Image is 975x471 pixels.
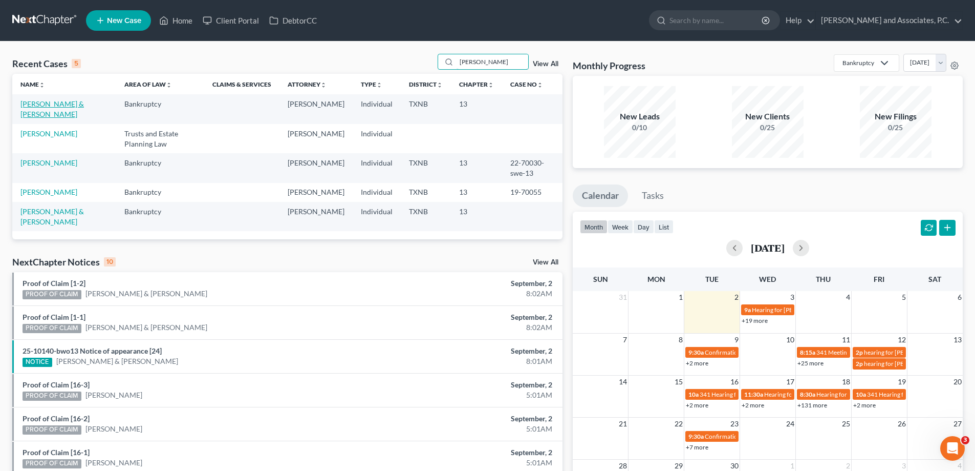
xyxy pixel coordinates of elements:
[353,94,401,124] td: Individual
[593,275,608,283] span: Sun
[23,448,90,457] a: Proof of Claim [16-1]
[700,391,866,398] span: 341 Hearing for Enviro-Tech Complete Systems & Services, LLC
[510,80,543,88] a: Case Nounfold_more
[20,80,45,88] a: Nameunfold_more
[104,257,116,267] div: 10
[382,289,552,299] div: 8:02AM
[382,458,552,468] div: 5:01AM
[20,99,84,118] a: [PERSON_NAME] & [PERSON_NAME]
[401,202,451,231] td: TXNB
[618,418,628,430] span: 21
[860,122,931,133] div: 0/25
[705,275,719,283] span: Tue
[816,349,963,356] span: 341 Meeting for [PERSON_NAME] & [PERSON_NAME]
[382,356,552,366] div: 8:01AM
[23,290,81,299] div: PROOF OF CLAIM
[85,424,142,434] a: [PERSON_NAME]
[23,425,81,435] div: PROOF OF CLAIM
[957,291,963,303] span: 6
[451,202,502,231] td: 13
[797,359,824,367] a: +25 more
[409,80,443,88] a: Districtunfold_more
[732,111,804,122] div: New Clients
[751,242,785,253] h2: [DATE]
[401,153,451,182] td: TXNB
[116,183,204,202] td: Bankruptcy
[678,291,684,303] span: 1
[502,153,562,182] td: 22-70030-swe-13
[897,376,907,388] span: 19
[729,376,740,388] span: 16
[23,346,162,355] a: 25-10140-bwo13 Notice of appearance [24]
[23,459,81,468] div: PROOF OF CLAIM
[785,418,795,430] span: 24
[401,183,451,202] td: TXNB
[353,153,401,182] td: Individual
[853,401,876,409] a: +2 more
[85,322,207,333] a: [PERSON_NAME] & [PERSON_NAME]
[382,414,552,424] div: September, 2
[604,122,676,133] div: 0/10
[669,11,763,30] input: Search by name...
[686,401,708,409] a: +2 more
[952,418,963,430] span: 27
[279,202,353,231] td: [PERSON_NAME]
[116,202,204,231] td: Bankruptcy
[451,94,502,124] td: 13
[198,11,264,30] a: Client Portal
[789,291,795,303] span: 3
[841,418,851,430] span: 25
[573,59,645,72] h3: Monthly Progress
[20,129,77,138] a: [PERSON_NAME]
[573,185,628,207] a: Calendar
[382,278,552,289] div: September, 2
[686,443,708,451] a: +7 more
[688,433,704,440] span: 9:30a
[633,220,654,234] button: day
[382,380,552,390] div: September, 2
[580,220,608,234] button: month
[154,11,198,30] a: Home
[457,54,528,69] input: Search by name...
[166,82,172,88] i: unfold_more
[729,418,740,430] span: 23
[841,376,851,388] span: 18
[23,392,81,401] div: PROOF OF CLAIM
[20,158,77,167] a: [PERSON_NAME]
[618,376,628,388] span: 14
[732,122,804,133] div: 0/25
[816,391,896,398] span: Hearing for [PERSON_NAME]
[897,334,907,346] span: 12
[23,414,90,423] a: Proof of Claim [16-2]
[928,275,941,283] span: Sat
[688,391,699,398] span: 10a
[785,376,795,388] span: 17
[85,289,207,299] a: [PERSON_NAME] & [PERSON_NAME]
[353,183,401,202] td: Individual
[85,390,142,400] a: [PERSON_NAME]
[940,436,965,461] iframe: Intercom live chat
[733,291,740,303] span: 2
[288,80,327,88] a: Attorneyunfold_more
[204,74,279,94] th: Claims & Services
[124,80,172,88] a: Area of Lawunfold_more
[459,80,494,88] a: Chapterunfold_more
[488,82,494,88] i: unfold_more
[705,433,875,440] span: Confirmation hearing for [PERSON_NAME] & [PERSON_NAME]
[961,436,969,444] span: 3
[116,153,204,182] td: Bankruptcy
[382,346,552,356] div: September, 2
[437,82,443,88] i: unfold_more
[856,349,863,356] span: 2p
[841,334,851,346] span: 11
[856,391,866,398] span: 10a
[674,418,684,430] span: 22
[23,313,85,321] a: Proof of Claim [1-1]
[20,207,84,226] a: [PERSON_NAME] & [PERSON_NAME]
[382,322,552,333] div: 8:02AM
[451,153,502,182] td: 13
[604,111,676,122] div: New Leads
[382,390,552,400] div: 5:01AM
[705,349,875,356] span: Confirmation hearing for [PERSON_NAME] & [PERSON_NAME]
[56,356,178,366] a: [PERSON_NAME] & [PERSON_NAME]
